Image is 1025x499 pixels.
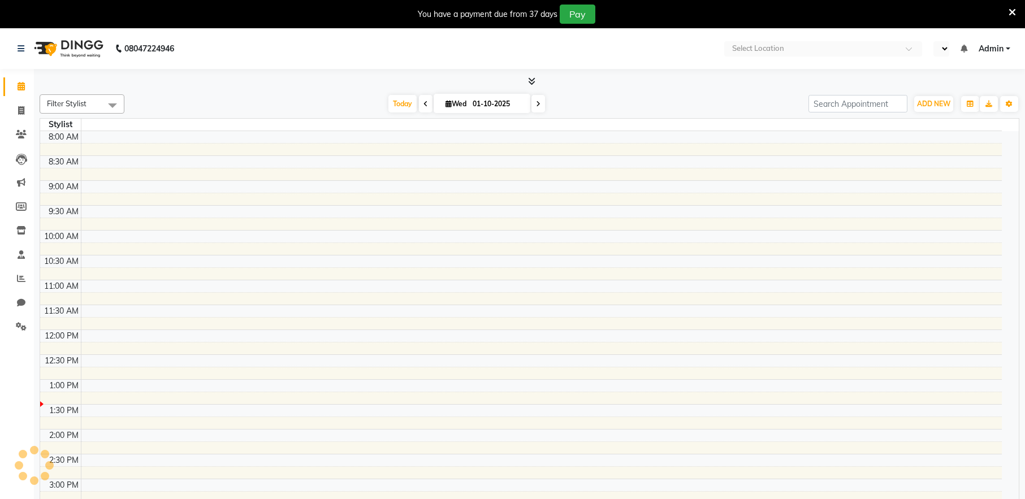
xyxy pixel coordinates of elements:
[42,330,81,342] div: 12:00 PM
[732,43,784,54] div: Select Location
[47,380,81,392] div: 1:00 PM
[42,255,81,267] div: 10:30 AM
[443,99,469,108] span: Wed
[42,231,81,242] div: 10:00 AM
[917,99,950,108] span: ADD NEW
[418,8,557,20] div: You have a payment due from 37 days
[47,405,81,416] div: 1:30 PM
[47,454,81,466] div: 2:30 PM
[47,479,81,491] div: 3:00 PM
[469,96,526,112] input: 2025-10-01
[42,280,81,292] div: 11:00 AM
[46,131,81,143] div: 8:00 AM
[979,43,1004,55] span: Admin
[47,99,87,108] span: Filter Stylist
[42,305,81,317] div: 11:30 AM
[388,95,417,112] span: Today
[124,33,174,64] b: 08047224946
[560,5,595,24] button: Pay
[40,119,81,131] div: Stylist
[47,429,81,441] div: 2:00 PM
[46,156,81,168] div: 8:30 AM
[808,95,907,112] input: Search Appointment
[42,355,81,367] div: 12:30 PM
[29,33,106,64] img: logo
[46,206,81,218] div: 9:30 AM
[46,181,81,193] div: 9:00 AM
[914,96,953,112] button: ADD NEW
